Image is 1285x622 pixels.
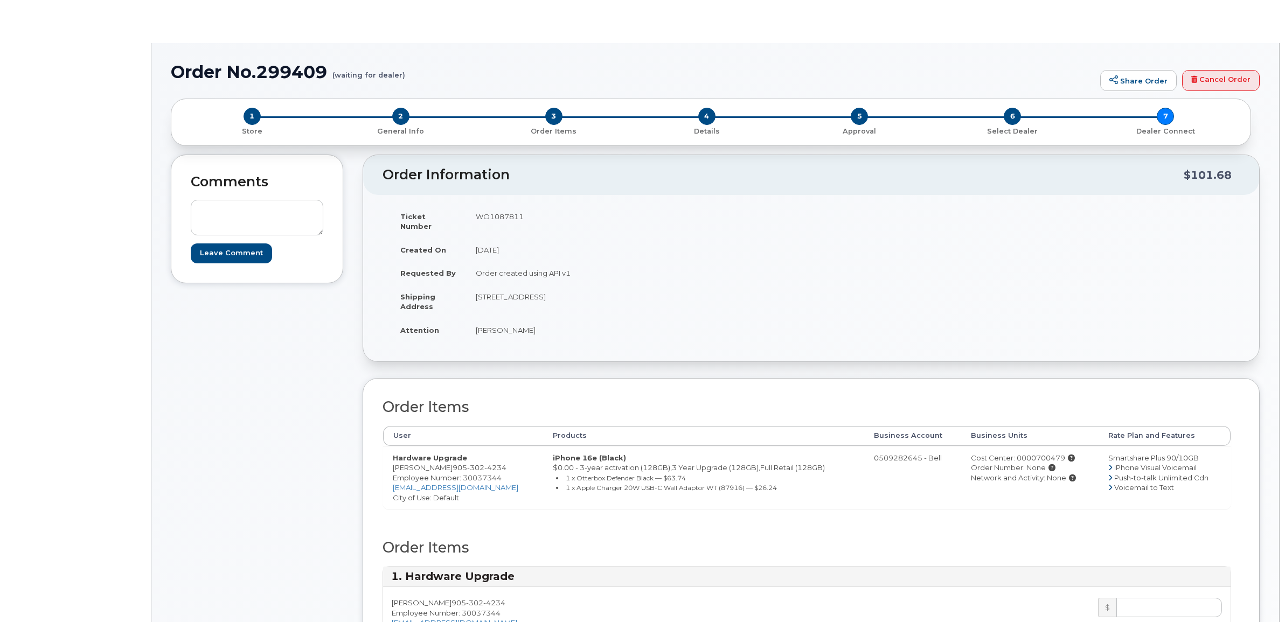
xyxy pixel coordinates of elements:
strong: iPhone 16e (Black) [553,453,626,462]
th: Business Account [864,426,961,445]
span: 6 [1004,108,1021,125]
span: 4234 [483,598,505,607]
strong: Shipping Address [400,292,435,311]
p: Approval [787,127,932,136]
h2: Order Items [383,399,1231,415]
span: Voicemail to Text [1114,483,1174,492]
small: 1 x Apple Charger 20W USB-C Wall Adaptor WT (87916) — $26.24 [566,484,777,492]
a: 3 Order Items [477,125,630,136]
th: Products [543,426,865,445]
span: 5 [851,108,868,125]
th: Business Units [961,426,1099,445]
strong: Attention [400,326,439,334]
td: [PERSON_NAME] City of Use: Default [383,446,543,509]
strong: 1. Hardware Upgrade [391,570,515,583]
td: Smartshare Plus 90/10GB [1099,446,1231,509]
a: 4 Details [630,125,783,136]
span: 905 [453,463,506,472]
span: 2 [392,108,409,125]
span: Employee Number: 30037344 [392,609,501,617]
td: $0.00 - 3-year activation (128GB),3 Year Upgrade (128GB),Full Retail (128GB) [543,446,865,509]
strong: Requested By [400,269,456,277]
a: 5 Approval [783,125,936,136]
td: 0509282645 - Bell [864,446,961,509]
div: $ [1098,598,1116,617]
p: Details [635,127,779,136]
a: 2 General Info [324,125,477,136]
p: Store [184,127,320,136]
th: Rate Plan and Features [1099,426,1231,445]
h2: Order Items [383,540,1231,556]
span: 4234 [484,463,506,472]
span: 3 [545,108,562,125]
span: 302 [467,463,484,472]
input: Leave Comment [191,243,272,263]
strong: Created On [400,246,446,254]
td: [DATE] [466,238,803,262]
div: Cost Center: 0000700479 [971,453,1089,463]
span: Push-to-talk Unlimited Cdn [1114,473,1208,482]
span: 4 [698,108,716,125]
a: 1 Store [180,125,324,136]
small: (waiting for dealer) [332,62,405,79]
strong: Hardware Upgrade [393,453,467,462]
span: 905 [452,598,505,607]
td: WO1087811 [466,205,803,238]
small: 1 x Otterbox Defender Black — $63.74 [566,474,686,482]
p: General Info [329,127,473,136]
strong: Ticket Number [400,212,432,231]
span: 1 [244,108,261,125]
h2: Comments [191,174,323,190]
span: 302 [466,598,483,607]
td: [PERSON_NAME] [466,318,803,342]
a: 6 Select Dealer [936,125,1089,136]
p: Order Items [482,127,626,136]
th: User [383,426,543,445]
div: Order Number: None [971,463,1089,473]
td: Order created using API v1 [466,261,803,285]
h1: Order No.299409 [171,62,1095,81]
a: [EMAIL_ADDRESS][DOMAIN_NAME] [393,483,518,492]
a: Share Order [1100,70,1177,92]
div: $101.68 [1184,165,1232,185]
span: Employee Number: 30037344 [393,473,502,482]
div: Network and Activity: None [971,473,1089,483]
td: [STREET_ADDRESS] [466,285,803,318]
p: Select Dealer [940,127,1085,136]
span: iPhone Visual Voicemail [1114,463,1197,472]
a: Cancel Order [1182,70,1260,92]
h2: Order Information [383,167,1184,183]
